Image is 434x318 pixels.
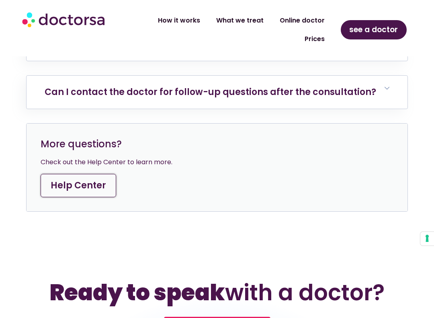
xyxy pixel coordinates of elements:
[297,30,333,48] a: Prices
[49,277,225,308] b: Ready to speak
[272,11,333,30] a: Online doctor
[41,157,393,168] div: Check out the Help Center to learn more.
[341,20,407,39] a: see a doctor
[41,174,116,197] a: Help Center
[349,23,398,36] span: see a doctor
[150,11,208,30] a: How it works
[119,11,333,48] nav: Menu
[208,11,272,30] a: What we treat
[41,138,393,151] h3: More questions?
[420,232,434,246] button: Your consent preferences for tracking technologies
[45,86,376,98] a: Can I contact the doctor for follow-up questions after the consultation?
[27,76,407,109] h6: Can I contact the doctor for follow-up questions after the consultation?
